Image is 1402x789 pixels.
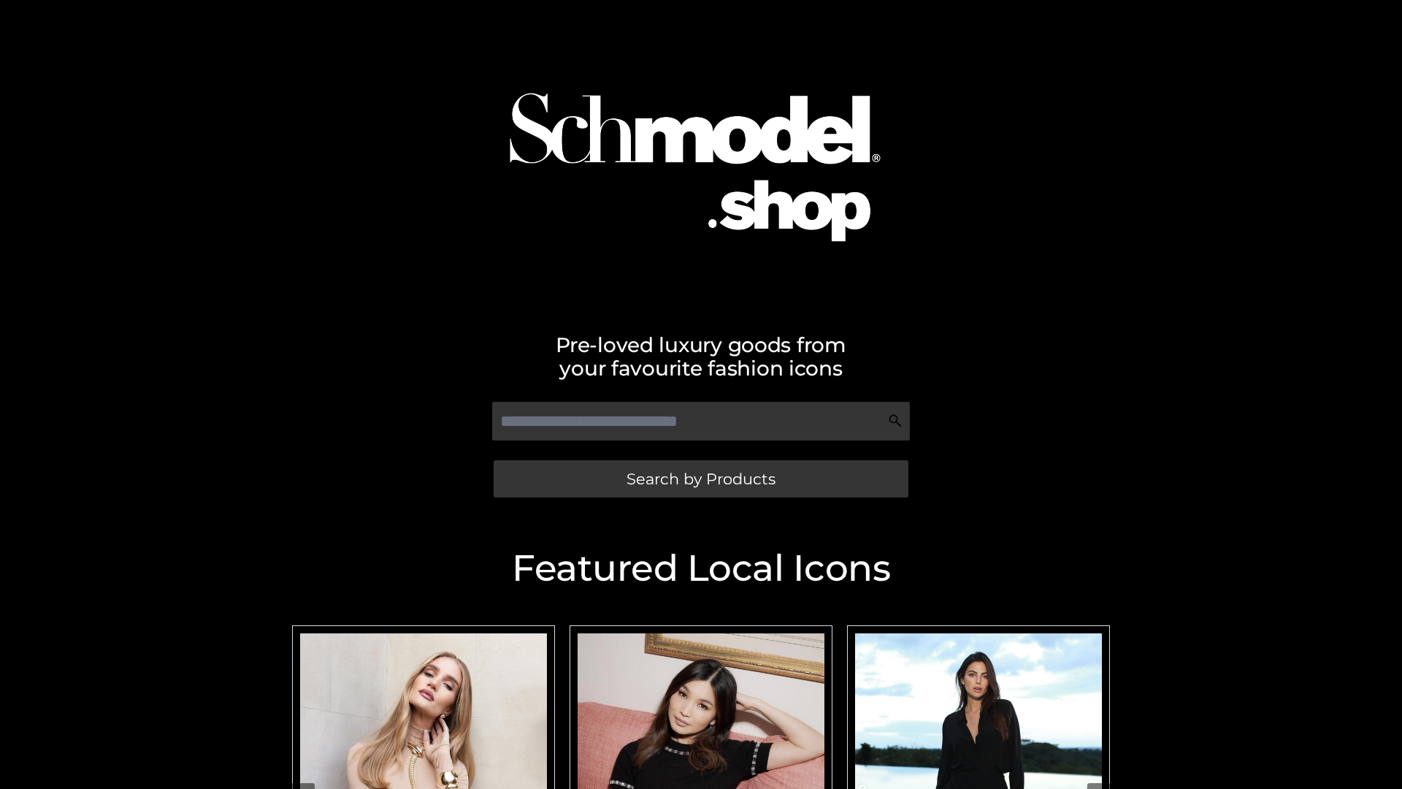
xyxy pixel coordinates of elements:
img: Search Icon [888,413,903,428]
h2: Pre-loved luxury goods from your favourite fashion icons [285,333,1117,380]
span: Search by Products [627,471,775,487]
h2: Featured Local Icons​ [285,550,1117,587]
a: Search by Products [494,460,908,498]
